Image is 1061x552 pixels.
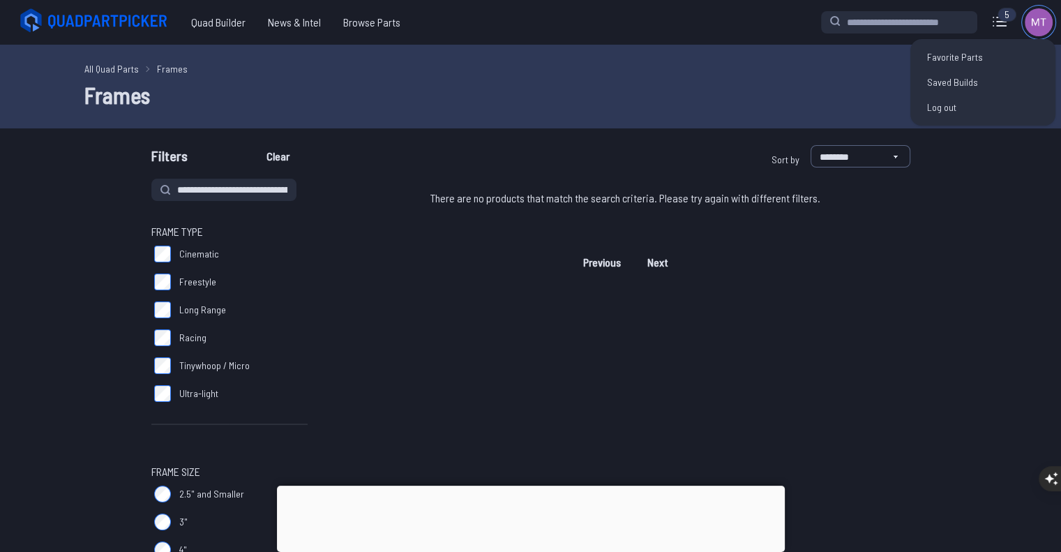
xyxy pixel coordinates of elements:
img: User [1025,8,1053,36]
input: Ultra-light [154,385,171,402]
span: Racing [179,331,206,345]
button: Clear [255,145,301,167]
div: 5 [998,8,1016,22]
span: Long Range [179,303,226,317]
a: Saved Builds [916,70,1050,95]
span: Filters [151,145,188,173]
h1: Frames [84,78,977,112]
input: 2.5" and Smaller [154,486,171,502]
select: Sort by [811,145,910,167]
a: Browse Parts [332,8,412,36]
span: Ultra-light [179,387,218,401]
span: 3" [179,515,188,529]
iframe: Advertisement [277,486,785,549]
span: Frame Type [151,223,203,240]
input: 3" [154,514,171,530]
a: Log out [916,95,1050,120]
span: Frame Size [151,463,200,480]
span: Cinematic [179,247,219,261]
input: Racing [154,329,171,346]
input: Cinematic [154,246,171,262]
a: Quad Builder [180,8,257,36]
span: Sort by [772,154,799,165]
a: Frames [157,61,188,76]
span: Freestyle [179,275,216,289]
a: News & Intel [257,8,332,36]
div: There are no products that match the search criteria. Please try again with different filters. [341,179,910,218]
span: 2.5" and Smaller [179,487,244,501]
span: Tinywhoop / Micro [179,359,250,373]
input: Freestyle [154,274,171,290]
input: Long Range [154,301,171,318]
input: Tinywhoop / Micro [154,357,171,374]
a: Favorite Parts [916,45,1050,70]
a: All Quad Parts [84,61,139,76]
